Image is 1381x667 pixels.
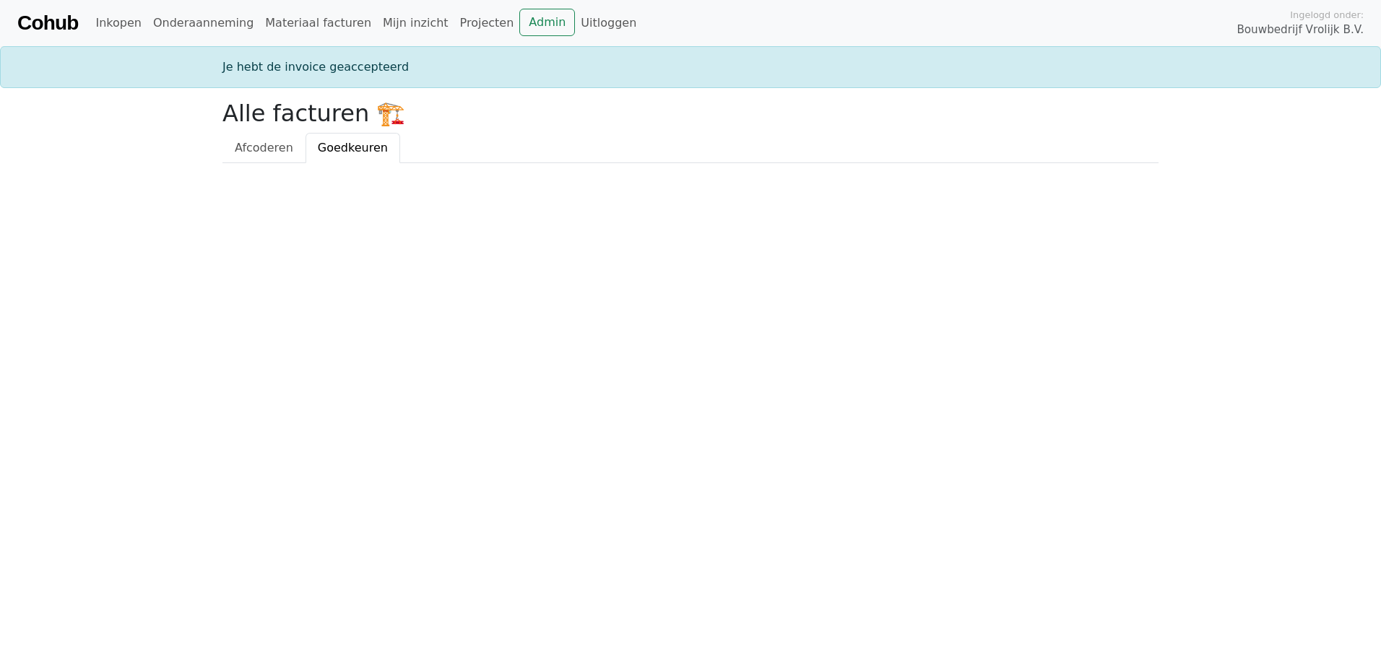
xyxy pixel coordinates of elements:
[147,9,259,38] a: Onderaanneming
[377,9,454,38] a: Mijn inzicht
[454,9,520,38] a: Projecten
[1237,22,1364,38] span: Bouwbedrijf Vrolijk B.V.
[214,58,1167,76] div: Je hebt de invoice geaccepteerd
[259,9,377,38] a: Materiaal facturen
[222,133,306,163] a: Afcoderen
[235,141,293,154] span: Afcoderen
[1290,8,1364,22] span: Ingelogd onder:
[222,100,1159,127] h2: Alle facturen 🏗️
[318,141,388,154] span: Goedkeuren
[90,9,147,38] a: Inkopen
[519,9,575,36] a: Admin
[17,6,78,40] a: Cohub
[306,133,400,163] a: Goedkeuren
[575,9,642,38] a: Uitloggen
